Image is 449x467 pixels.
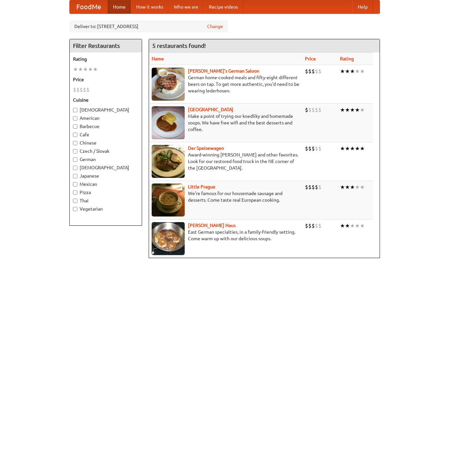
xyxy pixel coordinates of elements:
[152,113,300,133] p: Make a point of trying our knedlíky and homemade soups. We have free wifi and the best desserts a...
[305,106,308,114] li: $
[318,222,321,229] li: $
[73,66,78,73] li: ★
[345,183,350,191] li: ★
[152,56,164,61] a: Name
[312,222,315,229] li: $
[188,146,224,151] a: Der Speisewagen
[305,68,308,75] li: $
[152,74,300,94] p: German home-cooked meals and fifty-eight different beers on tap. To get more authentic, you'd nee...
[131,0,168,14] a: How it works
[73,181,138,187] label: Mexican
[350,222,355,229] li: ★
[308,145,312,152] li: $
[152,183,185,217] img: littleprague.jpg
[73,124,77,129] input: Barbecue
[73,189,138,196] label: Pizza
[73,164,138,171] label: [DEMOGRAPHIC_DATA]
[360,222,365,229] li: ★
[70,0,108,14] a: FoodMe
[350,68,355,75] li: ★
[73,97,138,103] h5: Cuisine
[168,0,204,14] a: Who we are
[73,166,77,170] input: [DEMOGRAPHIC_DATA]
[340,56,354,61] a: Rating
[318,145,321,152] li: $
[305,222,308,229] li: $
[345,222,350,229] li: ★
[76,86,80,93] li: $
[360,106,365,114] li: ★
[355,106,360,114] li: ★
[73,131,138,138] label: Cafe
[308,68,312,75] li: $
[355,68,360,75] li: ★
[188,107,233,112] a: [GEOGRAPHIC_DATA]
[73,141,77,145] input: Chinese
[152,43,206,49] ng-pluralize: 5 restaurants found!
[340,222,345,229] li: ★
[340,183,345,191] li: ★
[73,123,138,130] label: Barbecue
[73,107,138,113] label: [DEMOGRAPHIC_DATA]
[73,115,138,121] label: American
[73,156,138,163] label: German
[315,68,318,75] li: $
[152,151,300,171] p: Award-winning [PERSON_NAME] and other favorites. Look for our restored food truck in the NE corne...
[88,66,93,73] li: ★
[312,183,315,191] li: $
[86,86,90,93] li: $
[152,229,300,242] p: East German specialties, in a family-friendly setting. Come warm up with our delicious soups.
[355,222,360,229] li: ★
[73,108,77,112] input: [DEMOGRAPHIC_DATA]
[360,145,365,152] li: ★
[73,56,138,62] h5: Rating
[360,68,365,75] li: ★
[340,68,345,75] li: ★
[83,66,88,73] li: ★
[73,76,138,83] h5: Price
[73,140,138,146] label: Chinese
[312,106,315,114] li: $
[152,68,185,101] img: esthers.jpg
[340,106,345,114] li: ★
[308,222,312,229] li: $
[188,184,215,189] a: Little Prague
[73,148,138,154] label: Czech / Slovak
[305,145,308,152] li: $
[69,20,228,32] div: Deliver to: [STREET_ADDRESS]
[345,145,350,152] li: ★
[80,86,83,93] li: $
[355,183,360,191] li: ★
[207,23,223,30] a: Change
[108,0,131,14] a: Home
[73,182,77,186] input: Mexican
[350,106,355,114] li: ★
[318,68,321,75] li: $
[315,106,318,114] li: $
[308,106,312,114] li: $
[78,66,83,73] li: ★
[152,106,185,139] img: czechpoint.jpg
[345,68,350,75] li: ★
[73,157,77,162] input: German
[73,190,77,195] input: Pizza
[188,223,236,228] a: [PERSON_NAME] Haus
[73,133,77,137] input: Cafe
[73,174,77,178] input: Japanese
[312,145,315,152] li: $
[318,183,321,191] li: $
[345,106,350,114] li: ★
[353,0,373,14] a: Help
[305,56,316,61] a: Price
[318,106,321,114] li: $
[305,183,308,191] li: $
[360,183,365,191] li: ★
[315,222,318,229] li: $
[188,68,259,74] a: [PERSON_NAME]'s German Saloon
[315,183,318,191] li: $
[315,145,318,152] li: $
[73,197,138,204] label: Thai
